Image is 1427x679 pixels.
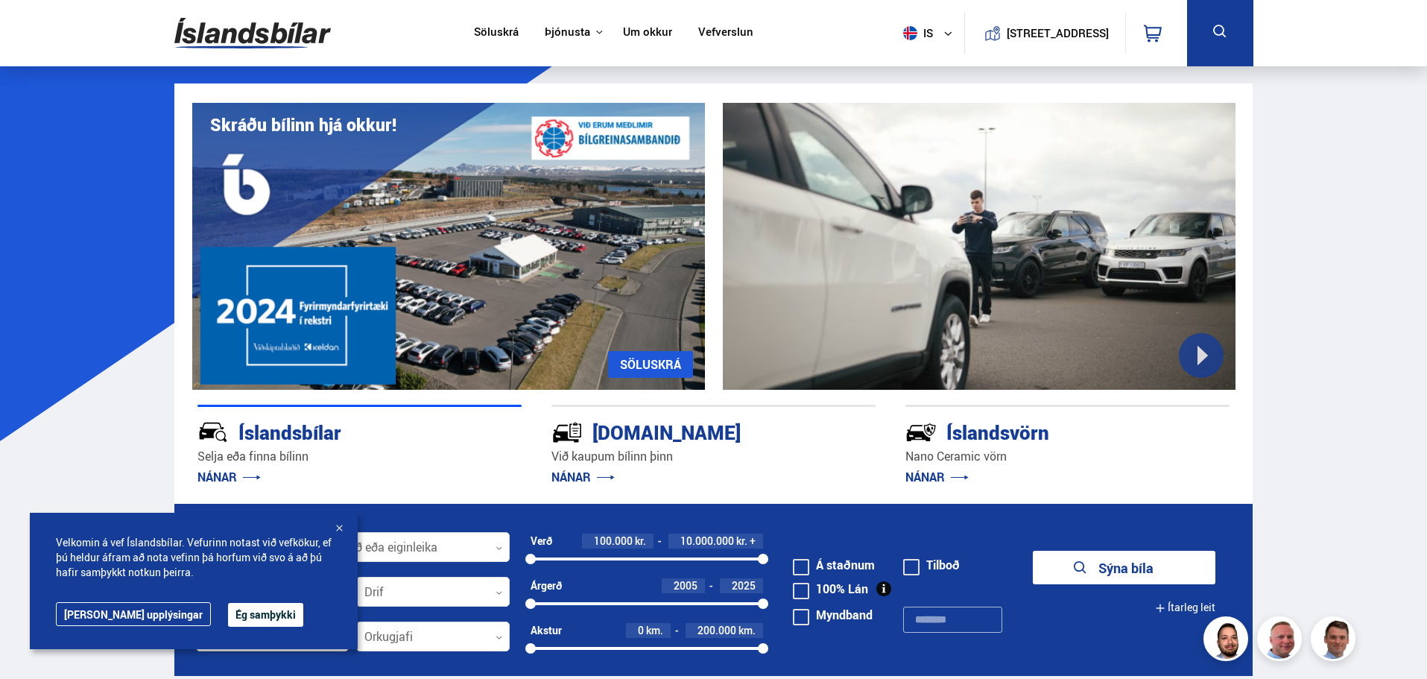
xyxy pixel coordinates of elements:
[732,578,756,593] span: 2025
[638,623,644,637] span: 0
[793,559,875,571] label: Á staðnum
[736,535,747,547] span: kr.
[793,609,873,621] label: Myndband
[608,351,693,378] a: SÖLUSKRÁ
[551,418,823,444] div: [DOMAIN_NAME]
[545,25,590,40] button: Þjónusta
[793,583,868,595] label: 100% Lán
[228,603,303,627] button: Ég samþykki
[897,26,934,40] span: is
[972,12,1117,54] a: [STREET_ADDRESS]
[531,535,552,547] div: Verð
[594,534,633,548] span: 100.000
[551,469,615,485] a: NÁNAR
[192,103,705,390] img: eKx6w-_Home_640_.png
[897,11,964,55] button: is
[1259,619,1304,663] img: siFngHWaQ9KaOqBr.png
[197,469,261,485] a: NÁNAR
[635,535,646,547] span: kr.
[903,559,960,571] label: Tilboð
[210,115,396,135] h1: Skráðu bílinn hjá okkur!
[1033,551,1215,584] button: Sýna bíla
[905,448,1230,465] p: Nano Ceramic vörn
[1013,27,1104,40] button: [STREET_ADDRESS]
[56,602,211,626] a: [PERSON_NAME] upplýsingar
[903,26,917,40] img: svg+xml;base64,PHN2ZyB4bWxucz0iaHR0cDovL3d3dy53My5vcmcvMjAwMC9zdmciIHdpZHRoPSI1MTIiIGhlaWdodD0iNT...
[646,625,663,637] span: km.
[1155,591,1215,625] button: Ítarleg leit
[738,625,756,637] span: km.
[623,25,672,41] a: Um okkur
[197,448,522,465] p: Selja eða finna bílinn
[674,578,697,593] span: 2005
[551,448,876,465] p: Við kaupum bílinn þinn
[531,580,562,592] div: Árgerð
[474,25,519,41] a: Söluskrá
[750,535,756,547] span: +
[1313,619,1358,663] img: FbJEzSuNWCJXmdc-.webp
[531,625,562,637] div: Akstur
[905,417,937,448] img: -Svtn6bYgwAsiwNX.svg
[174,9,331,57] img: G0Ugv5HjCgRt.svg
[56,535,332,580] span: Velkomin á vef Íslandsbílar. Vefurinn notast við vefkökur, ef þú heldur áfram að nota vefinn þá h...
[905,469,969,485] a: NÁNAR
[197,418,469,444] div: Íslandsbílar
[905,418,1177,444] div: Íslandsvörn
[1206,619,1250,663] img: nhp88E3Fdnt1Opn2.png
[197,417,229,448] img: JRvxyua_JYH6wB4c.svg
[697,623,736,637] span: 200.000
[551,417,583,448] img: tr5P-W3DuiFaO7aO.svg
[680,534,734,548] span: 10.000.000
[698,25,753,41] a: Vefverslun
